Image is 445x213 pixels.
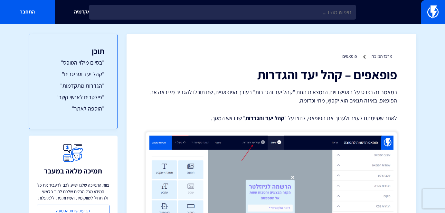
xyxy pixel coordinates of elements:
a: "פילטרים לאנשי קשר" [42,93,104,102]
p: צוות התמיכה שלנו יסייע לכם להעביר את כל המידע מכל הכלים שלכם לתוך פלאשי ולהתחיל לשווק מיד, השירות... [37,182,109,201]
p: במאמר זה נפרט על האפשרויות הנמצאות תחת "קהל יעד והגדרות" בעורך הפופאפים, שם תוכלו להגדיר מי יראה ... [146,88,397,104]
input: חיפוש מהיר... [89,5,356,20]
a: "בסיום מילוי הטופס" [42,58,104,67]
strong: קהל יעד והגדרות [245,114,284,122]
a: "הגדרות מתקדמות" [42,82,104,90]
p: לאחר שסיימתם לעצב ולערוך את הפופאפ, לחצו על " " שבראש המסך. [146,114,397,122]
h1: פופאפים – קהל יעד והגדרות [146,67,397,82]
a: מרכז תמיכה [372,53,392,59]
a: פופאפים [342,53,357,59]
a: "הוספה לאתר" [42,104,104,113]
h3: תוכן [42,47,104,55]
h3: תמיכה מלאה במעבר [44,167,102,175]
a: "קהל יעד וטריגרים" [42,70,104,78]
